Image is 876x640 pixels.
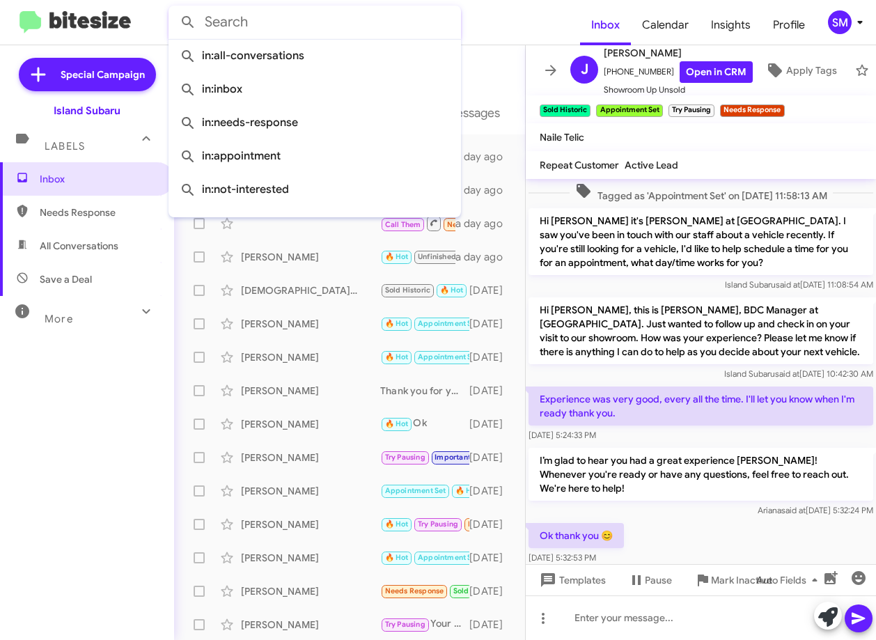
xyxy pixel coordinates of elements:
[45,140,85,153] span: Labels
[775,368,799,379] span: said at
[380,282,469,298] div: Just a heads up, I am going to be about 5-10 min late
[529,387,873,426] p: Experience was very good, every all the time. I'll let you know when I'm ready thank you.
[241,551,380,565] div: [PERSON_NAME]
[447,220,506,229] span: Needs Response
[529,523,624,548] p: Ok thank you 😊
[469,384,514,398] div: [DATE]
[418,352,479,361] span: Appointment Set
[380,549,469,565] div: Okay Aiden! If anything changes we are always here for you.
[786,58,837,83] span: Apply Tags
[45,313,73,325] span: More
[469,584,514,598] div: [DATE]
[469,350,514,364] div: [DATE]
[617,568,683,593] button: Pause
[529,208,873,275] p: Hi [PERSON_NAME] it's [PERSON_NAME] at [GEOGRAPHIC_DATA]. I saw you've been in touch with our sta...
[241,517,380,531] div: [PERSON_NAME]
[385,620,425,629] span: Try Pausing
[455,250,514,264] div: a day ago
[380,349,469,365] div: Yes that is correct! See you soon 🙂
[631,5,700,45] a: Calendar
[762,5,816,45] span: Profile
[385,520,409,529] span: 🔥 Hot
[469,484,514,498] div: [DATE]
[596,104,662,117] small: Appointment Set
[645,568,672,593] span: Pause
[241,283,380,297] div: [DEMOGRAPHIC_DATA][PERSON_NAME]
[241,384,380,398] div: [PERSON_NAME]
[241,618,380,632] div: [PERSON_NAME]
[380,249,455,265] div: Good Morning [PERSON_NAME]! Congratulations on your new vehicle! How are you liking it?
[724,368,873,379] span: Island Subaru [DATE] 10:42:30 AM
[180,139,450,173] span: in:appointment
[380,583,469,599] div: What is the monthly payment for 10K miles on the CrossTrek...
[241,317,380,331] div: [PERSON_NAME]
[435,453,471,462] span: Important
[540,104,590,117] small: Sold Historic
[40,272,92,286] span: Save a Deal
[537,568,606,593] span: Templates
[453,586,469,595] span: Sold
[529,430,596,440] span: [DATE] 5:24:33 PM
[241,350,380,364] div: [PERSON_NAME]
[385,319,409,328] span: 🔥 Hot
[380,384,469,398] div: Thank you for your kind words! If you ever consider selling your car or have questions, feel free...
[380,616,469,632] div: Your welcome!
[180,39,450,72] span: in:all-conversations
[385,586,444,595] span: Needs Response
[54,104,120,118] div: Island Subaru
[745,568,834,593] button: Auto Fields
[61,68,145,81] span: Special Campaign
[380,483,469,499] div: We will see you then!
[455,217,514,231] div: a day ago
[380,516,469,532] div: No thank you
[469,317,514,331] div: [DATE]
[668,104,714,117] small: Try Pausing
[180,173,450,206] span: in:not-interested
[169,6,461,39] input: Search
[418,553,479,562] span: Appointment Set
[40,172,158,186] span: Inbox
[529,297,873,364] p: Hi [PERSON_NAME], this is [PERSON_NAME], BDC Manager at [GEOGRAPHIC_DATA]. Just wanted to follow ...
[40,205,158,219] span: Needs Response
[756,568,823,593] span: Auto Fields
[385,252,409,261] span: 🔥 Hot
[380,315,469,331] div: No problem! Looking forward to meeting you then!
[455,150,514,164] div: a day ago
[529,448,873,501] p: I’m glad to hear you had a great experience [PERSON_NAME]! Whenever you're ready or have any ques...
[40,239,118,253] span: All Conversations
[581,58,588,81] span: J
[529,552,596,563] span: [DATE] 5:32:53 PM
[683,568,783,593] button: Mark Inactive
[418,520,458,529] span: Try Pausing
[469,283,514,297] div: [DATE]
[418,319,479,328] span: Appointment Set
[680,61,753,83] a: Open in CRM
[241,451,380,465] div: [PERSON_NAME]
[469,417,514,431] div: [DATE]
[753,58,848,83] button: Apply Tags
[526,568,617,593] button: Templates
[720,104,784,117] small: Needs Response
[241,584,380,598] div: [PERSON_NAME]
[455,486,479,495] span: 🔥 Hot
[180,206,450,240] span: in:sold-verified
[540,159,619,171] span: Repeat Customer
[385,352,409,361] span: 🔥 Hot
[625,159,678,171] span: Active Lead
[440,286,464,295] span: 🔥 Hot
[776,279,800,290] span: said at
[385,553,409,562] span: 🔥 Hot
[19,58,156,91] a: Special Campaign
[241,484,380,498] div: [PERSON_NAME]
[385,419,409,428] span: 🔥 Hot
[455,183,514,197] div: a day ago
[385,286,431,295] span: Sold Historic
[604,61,753,83] span: [PHONE_NUMBER]
[700,5,762,45] a: Insights
[570,182,833,203] span: Tagged as 'Appointment Set' on [DATE] 11:58:13 AM
[580,5,631,45] span: Inbox
[180,106,450,139] span: in:needs-response
[380,449,469,465] div: 👍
